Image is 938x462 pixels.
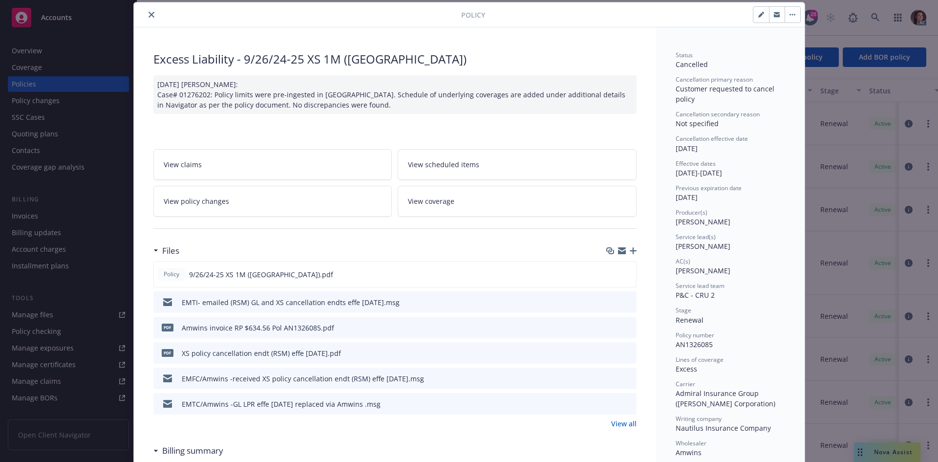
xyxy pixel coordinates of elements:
[676,75,753,84] span: Cancellation primary reason
[153,75,637,114] div: [DATE] [PERSON_NAME]: Case# 01276202: Policy limits were pre-ingested in [GEOGRAPHIC_DATA]. Sched...
[676,110,760,118] span: Cancellation secondary reason
[676,306,691,314] span: Stage
[408,159,479,170] span: View scheduled items
[162,270,181,279] span: Policy
[676,144,698,153] span: [DATE]
[624,374,633,384] button: preview file
[676,134,748,143] span: Cancellation effective date
[676,60,708,69] span: Cancelled
[153,149,392,180] a: View claims
[676,257,690,265] span: AC(s)
[611,418,637,429] a: View all
[182,348,341,358] div: XS policy cancellation endt (RSM) effe [DATE].pdf
[676,84,776,104] span: Customer requested to cancel policy
[676,448,702,457] span: Amwins
[676,355,724,364] span: Lines of coverage
[162,444,223,457] h3: Billing summary
[676,315,703,325] span: Renewal
[182,323,334,333] div: Amwins invoice RP $634.56 Pol AN1326085.pdf
[608,323,616,333] button: download file
[676,159,716,168] span: Effective dates
[608,269,616,280] button: download file
[676,290,715,300] span: P&C - CRU 2
[182,399,381,409] div: EMTC/Amwins -GL LPR effe [DATE] replaced via Amwins .msg
[676,439,706,447] span: Wholesaler
[623,269,632,280] button: preview file
[624,297,633,308] button: preview file
[676,233,716,241] span: Service lead(s)
[676,184,742,192] span: Previous expiration date
[624,348,633,358] button: preview file
[676,380,695,388] span: Carrier
[164,159,202,170] span: View claims
[153,444,223,457] div: Billing summary
[676,340,713,349] span: AN1326085
[676,331,714,339] span: Policy number
[153,51,637,67] div: Excess Liability - 9/26/24-25 XS 1M ([GEOGRAPHIC_DATA])
[162,349,173,356] span: pdf
[398,149,637,180] a: View scheduled items
[624,323,633,333] button: preview file
[398,186,637,217] a: View coverage
[608,374,616,384] button: download file
[676,159,785,178] div: [DATE] - [DATE]
[676,266,730,275] span: [PERSON_NAME]
[153,186,392,217] a: View policy changes
[608,297,616,308] button: download file
[624,399,633,409] button: preview file
[182,297,400,308] div: EMTI- emailed (RSM) GL and XS cancellation endts effe [DATE].msg
[189,269,333,280] span: 9/26/24-25 XS 1M ([GEOGRAPHIC_DATA]).pdf
[676,208,707,217] span: Producer(s)
[676,415,722,423] span: Writing company
[608,348,616,358] button: download file
[676,51,693,59] span: Status
[676,423,771,433] span: Nautilus Insurance Company
[676,282,725,290] span: Service lead team
[676,193,698,202] span: [DATE]
[182,374,424,384] div: EMFC/Amwins -received XS policy cancellation endt (RSM) effe [DATE].msg
[676,119,719,128] span: Not specified
[676,242,730,251] span: [PERSON_NAME]
[676,389,775,408] span: Admiral Insurance Group ([PERSON_NAME] Corporation)
[676,364,785,374] div: Excess
[676,217,730,226] span: [PERSON_NAME]
[164,196,229,206] span: View policy changes
[608,399,616,409] button: download file
[153,244,179,257] div: Files
[146,9,157,21] button: close
[162,324,173,331] span: pdf
[162,244,179,257] h3: Files
[408,196,454,206] span: View coverage
[461,10,485,20] span: Policy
